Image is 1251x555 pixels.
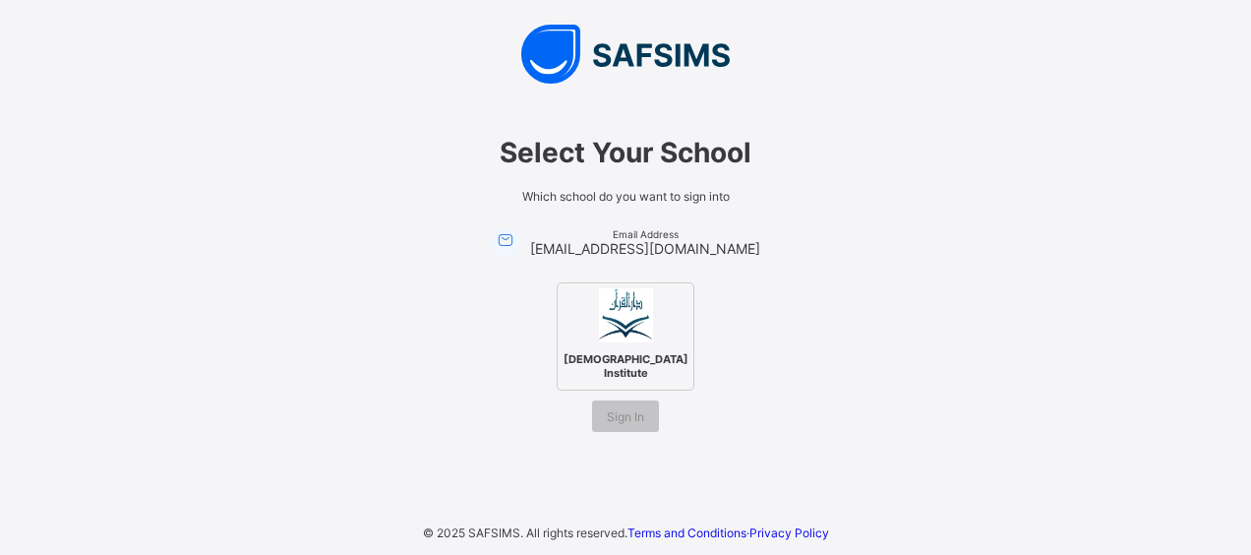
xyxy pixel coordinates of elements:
[627,525,746,540] a: Terms and Conditions
[627,525,829,540] span: ·
[530,228,760,240] span: Email Address
[607,409,644,424] span: Sign In
[749,525,829,540] a: Privacy Policy
[350,189,901,204] span: Which school do you want to sign into
[530,240,760,257] span: [EMAIL_ADDRESS][DOMAIN_NAME]
[423,525,627,540] span: © 2025 SAFSIMS. All rights reserved.
[599,288,653,342] img: Darul Quran Institute
[330,25,921,84] img: SAFSIMS Logo
[350,136,901,169] span: Select Your School
[559,347,693,385] span: [DEMOGRAPHIC_DATA] Institute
